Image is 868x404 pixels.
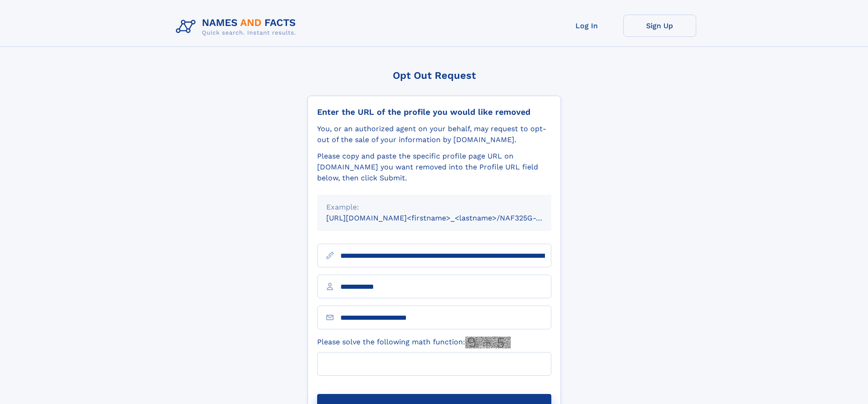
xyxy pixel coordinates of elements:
[550,15,623,37] a: Log In
[172,15,303,39] img: Logo Names and Facts
[317,151,551,184] div: Please copy and paste the specific profile page URL on [DOMAIN_NAME] you want removed into the Pr...
[623,15,696,37] a: Sign Up
[317,337,511,348] label: Please solve the following math function:
[308,70,561,81] div: Opt Out Request
[317,107,551,117] div: Enter the URL of the profile you would like removed
[326,214,569,222] small: [URL][DOMAIN_NAME]<firstname>_<lastname>/NAF325G-xxxxxxxx
[326,202,542,213] div: Example:
[317,123,551,145] div: You, or an authorized agent on your behalf, may request to opt-out of the sale of your informatio...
